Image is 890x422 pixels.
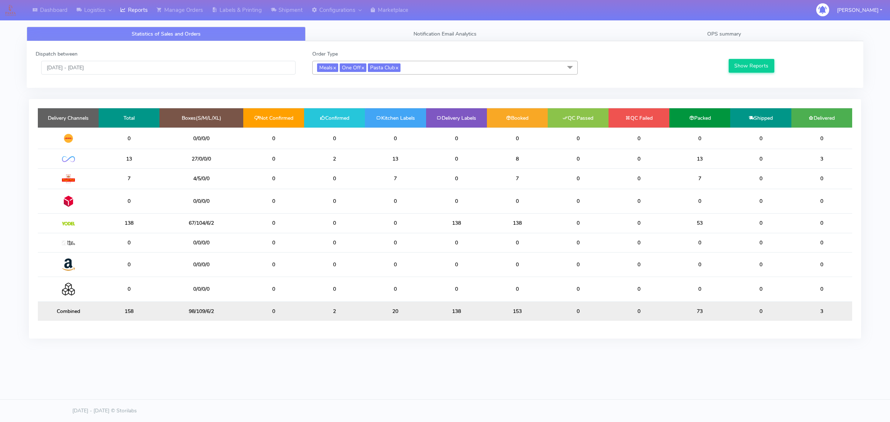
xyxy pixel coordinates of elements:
[99,168,159,189] td: 7
[730,301,791,321] td: 0
[365,214,426,233] td: 0
[340,63,366,72] span: One Off
[609,277,669,301] td: 0
[791,214,852,233] td: 0
[317,63,338,72] span: Meals
[62,241,75,246] img: MaxOptra
[669,214,730,233] td: 53
[548,128,609,149] td: 0
[730,168,791,189] td: 0
[609,128,669,149] td: 0
[426,189,487,213] td: 0
[791,233,852,252] td: 0
[361,63,364,71] a: x
[132,30,201,37] span: Statistics of Sales and Orders
[99,252,159,277] td: 0
[730,214,791,233] td: 0
[426,233,487,252] td: 0
[304,128,365,149] td: 0
[609,189,669,213] td: 0
[669,277,730,301] td: 0
[669,189,730,213] td: 0
[669,168,730,189] td: 7
[730,189,791,213] td: 0
[243,214,304,233] td: 0
[159,214,243,233] td: 67/104/6/2
[791,149,852,168] td: 3
[487,233,548,252] td: 0
[669,149,730,168] td: 13
[304,108,365,128] td: Confirmed
[304,214,365,233] td: 0
[159,168,243,189] td: 4/5/0/0
[791,189,852,213] td: 0
[791,301,852,321] td: 3
[41,61,296,75] input: Pick the Daterange
[669,301,730,321] td: 73
[304,301,365,321] td: 2
[99,108,159,128] td: Total
[304,168,365,189] td: 0
[669,252,730,277] td: 0
[609,252,669,277] td: 0
[365,149,426,168] td: 13
[159,108,243,128] td: Boxes(S/M/L/XL)
[243,168,304,189] td: 0
[99,233,159,252] td: 0
[62,195,75,208] img: DPD
[548,108,609,128] td: QC Passed
[62,258,75,271] img: Amazon
[365,108,426,128] td: Kitchen Labels
[548,233,609,252] td: 0
[62,156,75,162] img: OnFleet
[62,283,75,296] img: Collection
[159,128,243,149] td: 0/0/0/0
[609,214,669,233] td: 0
[730,233,791,252] td: 0
[99,128,159,149] td: 0
[99,149,159,168] td: 13
[609,108,669,128] td: QC Failed
[669,233,730,252] td: 0
[548,168,609,189] td: 0
[304,252,365,277] td: 0
[426,301,487,321] td: 138
[312,50,338,58] label: Order Type
[791,128,852,149] td: 0
[304,277,365,301] td: 0
[548,277,609,301] td: 0
[304,149,365,168] td: 2
[487,214,548,233] td: 138
[426,277,487,301] td: 0
[365,301,426,321] td: 20
[27,27,863,41] ul: Tabs
[243,277,304,301] td: 0
[365,168,426,189] td: 7
[159,149,243,168] td: 27/0/0/0
[99,277,159,301] td: 0
[669,128,730,149] td: 0
[365,128,426,149] td: 0
[243,108,304,128] td: Not Confirmed
[159,189,243,213] td: 0/0/0/0
[38,108,99,128] td: Delivery Channels
[159,252,243,277] td: 0/0/0/0
[365,252,426,277] td: 0
[730,277,791,301] td: 0
[548,214,609,233] td: 0
[62,133,75,143] img: DHL
[707,30,741,37] span: OPS summary
[487,277,548,301] td: 0
[159,277,243,301] td: 0/0/0/0
[365,189,426,213] td: 0
[62,174,75,183] img: Royal Mail
[487,301,548,321] td: 153
[487,189,548,213] td: 0
[36,50,78,58] label: Dispatch between
[304,233,365,252] td: 0
[159,233,243,252] td: 0/0/0/0
[609,149,669,168] td: 0
[243,301,304,321] td: 0
[426,252,487,277] td: 0
[243,233,304,252] td: 0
